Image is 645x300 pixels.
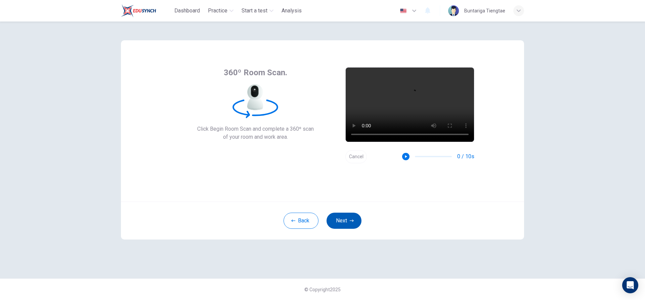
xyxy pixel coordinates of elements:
[304,287,341,292] span: © Copyright 2025
[174,7,200,15] span: Dashboard
[345,150,367,163] button: Cancel
[121,4,156,17] img: Train Test logo
[205,5,236,17] button: Practice
[224,67,287,78] span: 360º Room Scan.
[197,133,314,141] span: of your room and work area.
[457,153,474,161] span: 0 / 10s
[448,5,459,16] img: Profile picture
[284,213,318,229] button: Back
[121,4,172,17] a: Train Test logo
[242,7,267,15] span: Start a test
[282,7,302,15] span: Analysis
[239,5,276,17] button: Start a test
[327,213,361,229] button: Next
[279,5,304,17] button: Analysis
[399,8,407,13] img: en
[622,277,638,293] div: Open Intercom Messenger
[464,7,505,15] div: Buntariga Tiengtae
[172,5,203,17] button: Dashboard
[208,7,227,15] span: Practice
[197,125,314,133] span: Click Begin Room Scan and complete a 360º scan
